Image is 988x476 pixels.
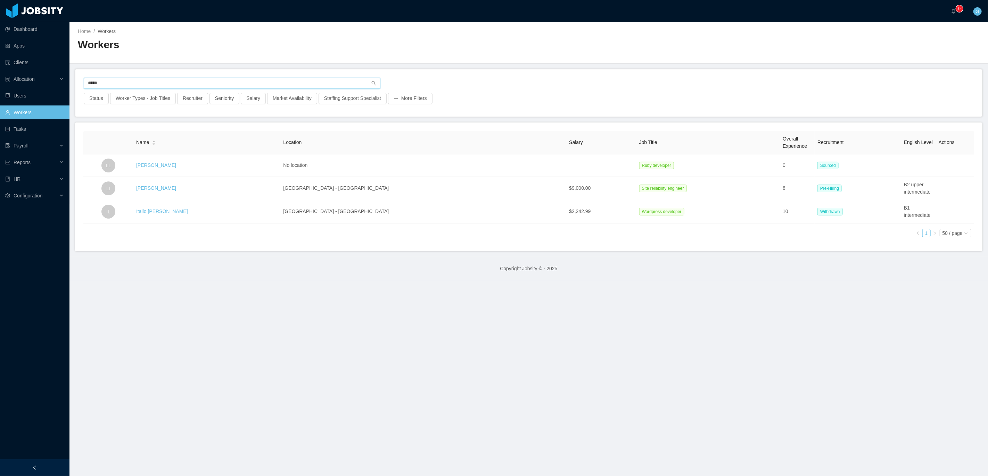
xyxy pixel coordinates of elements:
[106,205,110,219] span: IL
[280,200,566,223] td: [GEOGRAPHIC_DATA] - [GEOGRAPHIC_DATA]
[93,28,95,34] span: /
[5,193,10,198] i: icon: setting
[639,162,674,169] span: Ruby developer
[569,139,583,145] span: Salary
[136,139,149,146] span: Name
[14,160,31,165] span: Reports
[136,162,176,168] a: [PERSON_NAME]
[98,28,116,34] span: Workers
[78,38,529,52] h2: Workers
[780,154,815,177] td: 0
[939,139,955,145] span: Actions
[14,193,42,198] span: Configuration
[241,93,266,104] button: Salary
[280,177,566,200] td: [GEOGRAPHIC_DATA] - [GEOGRAPHIC_DATA]
[209,93,239,104] button: Seniority
[817,162,841,168] a: Sourced
[78,28,91,34] a: Home
[5,143,10,148] i: icon: file-protect
[152,140,156,142] i: icon: caret-up
[14,76,35,82] span: Allocation
[964,231,968,236] i: icon: down
[901,177,936,200] td: B2 upper intermediate
[5,89,64,103] a: icon: robotUsers
[914,229,922,237] li: Previous Page
[5,177,10,181] i: icon: book
[84,93,109,104] button: Status
[267,93,317,104] button: Market Availability
[136,185,176,191] a: [PERSON_NAME]
[817,185,845,191] a: Pre-Hiring
[110,93,176,104] button: Worker Types - Job Titles
[388,93,433,104] button: icon: plusMore Filters
[371,81,376,86] i: icon: search
[5,122,64,136] a: icon: profileTasks
[5,105,64,119] a: icon: userWorkers
[916,231,920,235] i: icon: left
[106,159,111,172] span: LL
[923,229,930,237] a: 1
[639,208,684,215] span: Wordpress developer
[901,200,936,223] td: B1 intermediate
[639,185,687,192] span: Site reliability engineer
[5,160,10,165] i: icon: line-chart
[951,9,956,14] i: icon: bell
[5,77,10,82] i: icon: solution
[569,209,591,214] span: $2,242.99
[904,139,933,145] span: English Level
[14,176,20,182] span: HR
[931,229,939,237] li: Next Page
[639,139,657,145] span: Job Title
[152,139,156,144] div: Sort
[319,93,387,104] button: Staffing Support Specialist
[69,257,988,281] footer: Copyright Jobsity © - 2025
[817,185,842,192] span: Pre-Hiring
[922,229,931,237] li: 1
[569,185,591,191] span: $9,000.00
[14,143,28,148] span: Payroll
[817,209,846,214] a: Withdrawn
[283,139,302,145] span: Location
[177,93,208,104] button: Recruiter
[933,231,937,235] i: icon: right
[976,7,980,16] span: G
[817,208,843,215] span: Withdrawn
[152,142,156,144] i: icon: caret-down
[136,209,188,214] a: Itallo [PERSON_NAME]
[783,136,807,149] span: Overall Experience
[280,154,566,177] td: No location
[780,200,815,223] td: 10
[817,139,843,145] span: Recruitment
[5,22,64,36] a: icon: pie-chartDashboard
[5,56,64,69] a: icon: auditClients
[5,39,64,53] a: icon: appstoreApps
[106,181,110,195] span: LI
[956,5,963,12] sup: 0
[817,162,839,169] span: Sourced
[942,229,963,237] div: 50 / page
[780,177,815,200] td: 8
